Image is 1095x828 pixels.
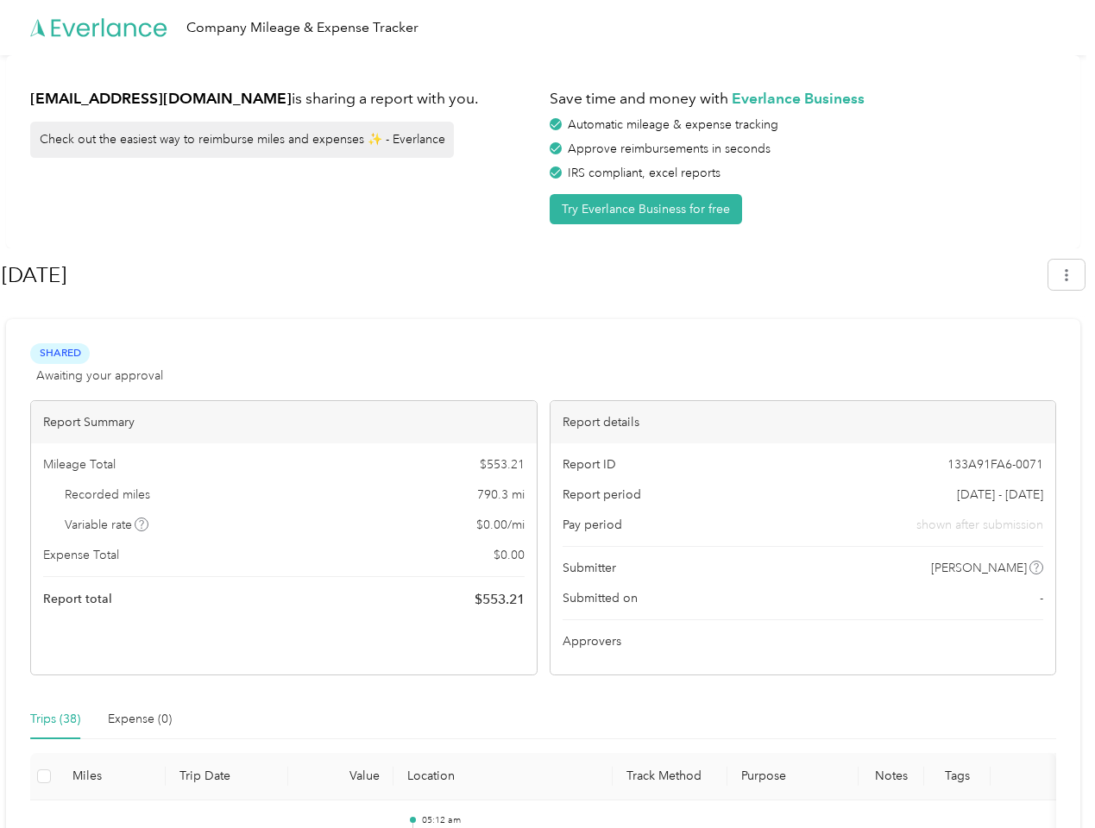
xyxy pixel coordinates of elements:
[30,343,90,363] span: Shared
[477,486,525,504] span: 790.3 mi
[563,632,621,650] span: Approvers
[31,401,537,443] div: Report Summary
[30,88,538,110] h1: is sharing a report with you.
[563,516,622,534] span: Pay period
[931,559,1027,577] span: [PERSON_NAME]
[166,753,288,800] th: Trip Date
[859,753,924,800] th: Notes
[480,455,525,474] span: $ 553.21
[727,753,859,800] th: Purpose
[551,401,1056,443] div: Report details
[2,254,1036,296] h1: August 25
[550,88,1057,110] h1: Save time and money with
[186,17,418,39] div: Company Mileage & Expense Tracker
[957,486,1043,504] span: [DATE] - [DATE]
[65,516,149,534] span: Variable rate
[1040,589,1043,607] span: -
[59,753,166,800] th: Miles
[568,117,778,132] span: Automatic mileage & expense tracking
[550,194,742,224] button: Try Everlance Business for free
[568,166,721,180] span: IRS compliant, excel reports
[475,589,525,610] span: $ 553.21
[563,486,641,504] span: Report period
[288,753,393,800] th: Value
[613,753,727,800] th: Track Method
[476,516,525,534] span: $ 0.00 / mi
[43,455,116,474] span: Mileage Total
[563,589,638,607] span: Submitted on
[36,367,163,385] span: Awaiting your approval
[43,590,112,608] span: Report total
[30,122,454,158] div: Check out the easiest way to reimburse miles and expenses ✨ - Everlance
[43,546,119,564] span: Expense Total
[108,710,172,729] div: Expense (0)
[30,89,292,107] strong: [EMAIL_ADDRESS][DOMAIN_NAME]
[568,141,771,156] span: Approve reimbursements in seconds
[494,546,525,564] span: $ 0.00
[732,89,865,107] strong: Everlance Business
[916,516,1043,534] span: shown after submission
[924,753,990,800] th: Tags
[563,559,616,577] span: Submitter
[65,486,150,504] span: Recorded miles
[393,753,613,800] th: Location
[30,710,80,729] div: Trips (38)
[422,814,600,826] p: 05:12 am
[947,455,1043,474] span: 133A91FA6-0071
[563,455,616,474] span: Report ID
